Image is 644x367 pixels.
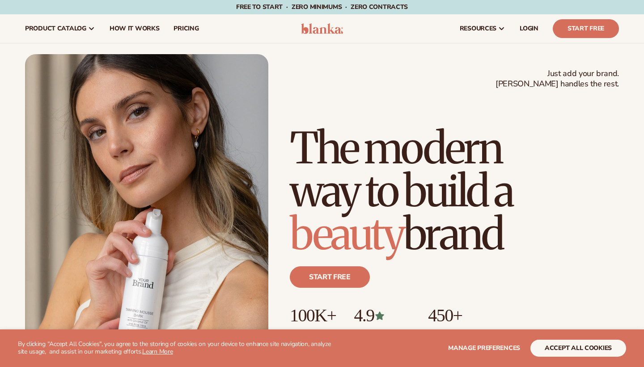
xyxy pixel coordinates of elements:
[428,306,496,325] p: 450+
[110,25,160,32] span: How It Works
[448,340,520,357] button: Manage preferences
[236,3,408,11] span: Free to start · ZERO minimums · ZERO contracts
[496,68,619,90] span: Just add your brand. [PERSON_NAME] handles the rest.
[448,344,520,352] span: Manage preferences
[290,207,403,261] span: beauty
[166,14,206,43] a: pricing
[18,14,102,43] a: product catalog
[553,19,619,38] a: Start Free
[453,14,513,43] a: resources
[18,341,336,356] p: By clicking "Accept All Cookies", you agree to the storing of cookies on your device to enhance s...
[290,306,336,325] p: 100K+
[301,23,343,34] img: logo
[513,14,546,43] a: LOGIN
[354,306,410,325] p: 4.9
[174,25,199,32] span: pricing
[25,25,86,32] span: product catalog
[530,340,626,357] button: accept all cookies
[290,325,336,340] p: Brands built
[290,127,619,256] h1: The modern way to build a brand
[142,347,173,356] a: Learn More
[460,25,496,32] span: resources
[354,325,410,340] p: Over 400 reviews
[520,25,538,32] span: LOGIN
[428,325,496,340] p: High-quality products
[25,54,268,361] img: Female holding tanning mousse.
[102,14,167,43] a: How It Works
[290,266,370,288] a: Start free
